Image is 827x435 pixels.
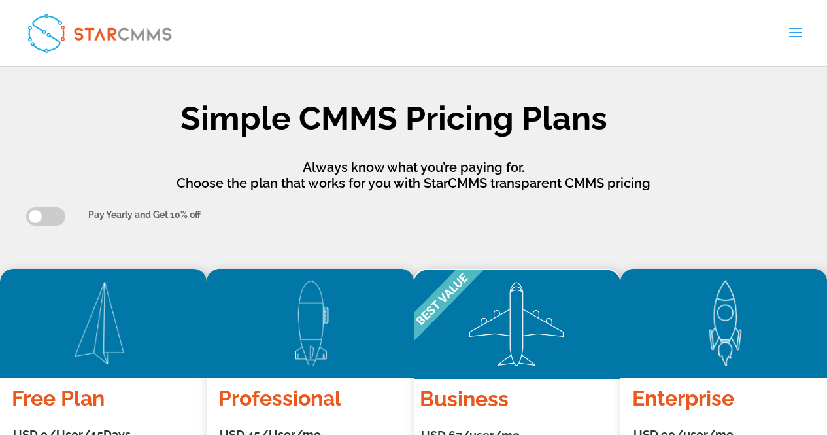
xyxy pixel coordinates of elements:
[44,102,745,141] h1: Simple CMMS Pricing Plans
[202,387,418,416] h4: Professional
[403,387,631,417] h4: Business
[88,207,801,223] div: Pay Yearly and Get 10% off
[83,160,745,191] p: Always know what you’re paying for. Choose the plan that works for you with StarCMMS transparent ...
[21,7,178,59] img: StarCMMS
